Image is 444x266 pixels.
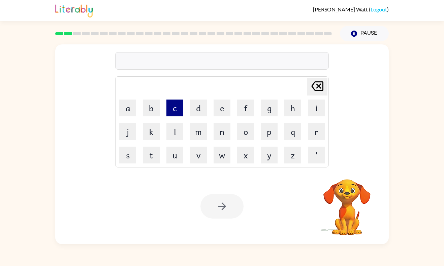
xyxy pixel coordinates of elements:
button: m [190,123,207,140]
button: q [284,123,301,140]
button: i [308,100,325,116]
button: s [119,147,136,163]
div: ( ) [313,6,389,12]
button: h [284,100,301,116]
button: p [261,123,278,140]
button: c [166,100,183,116]
button: ' [308,147,325,163]
button: j [119,123,136,140]
button: a [119,100,136,116]
a: Logout [371,6,387,12]
button: r [308,123,325,140]
button: w [214,147,230,163]
button: b [143,100,160,116]
button: e [214,100,230,116]
button: Pause [340,26,389,41]
button: n [214,123,230,140]
button: g [261,100,278,116]
button: z [284,147,301,163]
span: [PERSON_NAME] Watt [313,6,369,12]
img: Literably [55,3,93,17]
button: t [143,147,160,163]
button: l [166,123,183,140]
button: y [261,147,278,163]
button: k [143,123,160,140]
button: f [237,100,254,116]
button: v [190,147,207,163]
button: x [237,147,254,163]
button: o [237,123,254,140]
button: u [166,147,183,163]
video: Your browser must support playing .mp4 files to use Literably. Please try using another browser. [313,169,381,236]
button: d [190,100,207,116]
